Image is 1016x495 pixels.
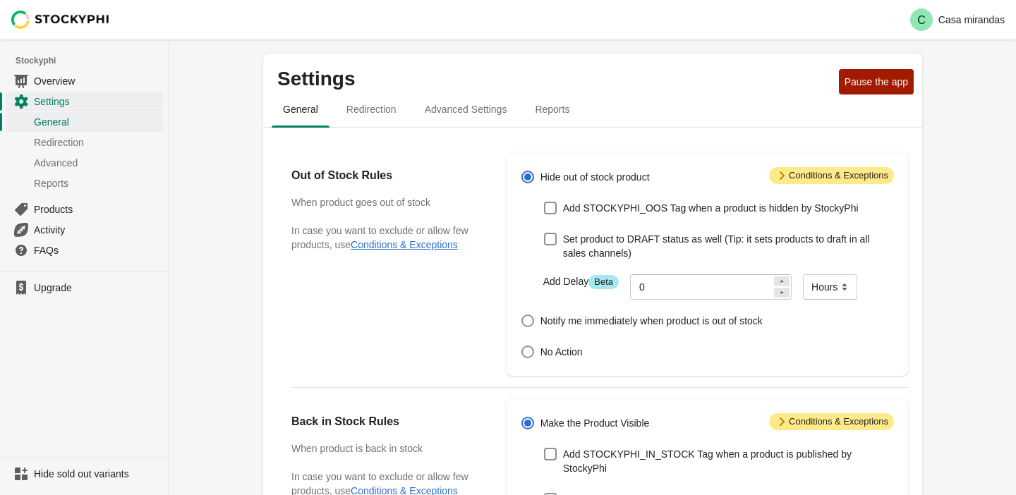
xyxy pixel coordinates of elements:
[6,71,163,91] a: Overview
[905,6,1010,34] button: Avatar with initials CCasa mirandas
[6,464,163,484] a: Hide sold out variants
[6,278,163,298] a: Upgrade
[332,91,411,128] button: redirection
[6,219,163,240] a: Activity
[540,314,763,328] span: Notify me immediately when product is out of stock
[34,74,160,88] span: Overview
[917,14,926,26] text: C
[540,345,583,359] span: No Action
[291,441,478,456] h3: When product is back in stock
[34,467,160,481] span: Hide sold out variants
[938,14,1005,25] p: Casa mirandas
[540,416,650,430] span: Make the Product Visible
[6,240,163,260] a: FAQs
[769,167,894,184] span: Conditions & Exceptions
[524,97,581,122] span: Reports
[6,91,163,111] a: Settings
[34,115,160,129] span: General
[563,232,894,260] span: Set product to DRAFT status as well (Tip: it sets products to draft in all sales channels)
[6,132,163,152] a: Redirection
[269,91,332,128] button: general
[845,76,908,87] span: Pause the app
[291,195,478,209] h3: When product goes out of stock
[839,69,914,94] button: Pause the app
[11,11,110,29] img: Stockyphi
[769,413,894,430] span: Conditions & Exceptions
[291,167,478,184] h2: Out of Stock Rules
[540,170,650,184] span: Hide out of stock product
[34,94,160,109] span: Settings
[6,152,163,173] a: Advanced
[34,176,160,190] span: Reports
[34,135,160,149] span: Redirection
[413,97,519,122] span: Advanced Settings
[411,91,521,128] button: Advanced settings
[272,97,329,122] span: General
[521,91,583,128] button: reports
[588,275,619,289] span: Beta
[16,54,169,68] span: Stockyphi
[543,274,619,289] label: Add Delay
[6,173,163,193] a: Reports
[563,447,894,475] span: Add STOCKYPHI_IN_STOCK Tag when a product is published by StockyPhi
[335,97,408,122] span: Redirection
[34,281,160,295] span: Upgrade
[910,8,933,31] span: Avatar with initials C
[277,68,833,90] p: Settings
[34,243,160,257] span: FAQs
[34,223,160,237] span: Activity
[563,201,859,215] span: Add STOCKYPHI_OOS Tag when a product is hidden by StockyPhi
[34,202,160,216] span: Products
[6,111,163,132] a: General
[351,239,458,250] button: Conditions & Exceptions
[291,224,478,252] p: In case you want to exclude or allow few products, use
[291,413,478,430] h2: Back in Stock Rules
[6,199,163,219] a: Products
[34,156,160,170] span: Advanced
